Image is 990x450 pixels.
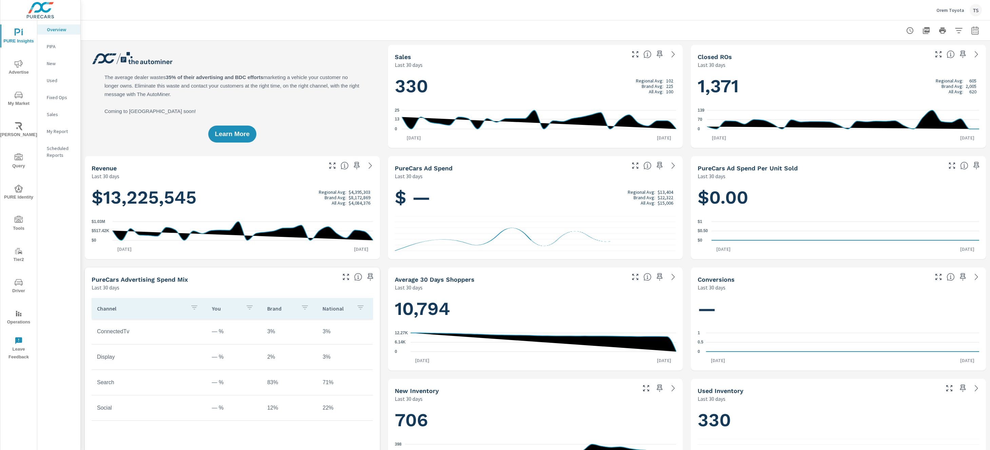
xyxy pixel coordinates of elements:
span: Learn More [215,131,250,137]
p: Last 30 days [698,61,725,69]
span: PURE Identity [2,185,35,201]
span: Query [2,153,35,170]
span: Number of Repair Orders Closed by the selected dealership group over the selected time range. [So... [947,50,955,58]
span: Save this to your personalized report [654,383,665,394]
p: [DATE] [652,134,676,141]
td: 2% [262,349,317,365]
button: Make Fullscreen [947,160,957,171]
div: New [37,58,80,69]
text: $0 [698,238,702,243]
a: See more details in report [668,271,679,282]
span: Save this to your personalized report [957,49,968,60]
p: Orem Toyota [936,7,964,13]
text: 6.14K [395,340,406,345]
p: 225 [666,83,673,89]
a: See more details in report [668,49,679,60]
button: Make Fullscreen [630,49,641,60]
h5: Sales [395,53,411,60]
span: Save this to your personalized report [957,383,968,394]
p: $13,404 [658,189,673,195]
text: $0 [92,238,96,243]
p: Last 30 days [698,172,725,180]
p: All Avg: [332,200,346,206]
button: Make Fullscreen [341,271,351,282]
p: [DATE] [349,246,373,252]
span: Total cost of media for all PureCars channels for the selected dealership group over the selected... [643,162,652,170]
p: Regional Avg: [636,78,663,83]
span: My Market [2,91,35,108]
p: Last 30 days [395,61,423,69]
text: 70 [698,117,702,122]
span: Number of vehicles sold by the dealership over the selected date range. [Source: This data is sou... [643,50,652,58]
h5: PureCars Advertising Spend Mix [92,276,188,283]
p: 605 [969,78,976,83]
p: 2,005 [966,83,976,89]
span: Save this to your personalized report [351,160,362,171]
p: [DATE] [955,246,979,252]
p: Last 30 days [92,172,119,180]
td: — % [207,374,262,391]
span: Driver [2,278,35,295]
div: My Report [37,126,80,136]
h1: 330 [395,75,676,98]
p: Regional Avg: [628,189,655,195]
td: 12% [262,399,317,416]
button: Make Fullscreen [327,160,338,171]
div: Scheduled Reports [37,143,80,160]
p: $22,322 [658,195,673,200]
p: [DATE] [955,357,979,364]
p: PIPA [47,43,75,50]
p: Brand Avg: [642,83,663,89]
p: 620 [969,89,976,94]
p: Scheduled Reports [47,145,75,158]
button: Select Date Range [968,24,982,37]
span: A rolling 30 day total of daily Shoppers on the dealership website, averaged over the selected da... [643,273,652,281]
td: — % [207,323,262,340]
h5: New Inventory [395,387,439,394]
div: Overview [37,24,80,35]
p: Used [47,77,75,84]
p: $4,395,303 [349,189,370,195]
p: [DATE] [113,246,136,252]
p: Fixed Ops [47,94,75,101]
td: 3% [317,349,372,365]
p: 102 [666,78,673,83]
button: Make Fullscreen [630,271,641,282]
p: $4,084,376 [349,200,370,206]
span: Tier2 [2,247,35,264]
td: 3% [262,323,317,340]
text: 25 [395,108,400,113]
button: Make Fullscreen [933,49,944,60]
h5: Closed ROs [698,53,732,60]
h5: Used Inventory [698,387,743,394]
text: 0 [395,349,397,354]
h1: 330 [698,409,979,432]
a: See more details in report [668,383,679,394]
p: Last 30 days [395,283,423,292]
h1: 1,371 [698,75,979,98]
p: [DATE] [955,134,979,141]
span: [PERSON_NAME] [2,122,35,139]
span: Save this to your personalized report [971,160,982,171]
p: My Report [47,128,75,135]
p: All Avg: [649,89,663,94]
p: [DATE] [402,134,426,141]
h5: Average 30 Days Shoppers [395,276,474,283]
p: Regional Avg: [936,78,963,83]
a: See more details in report [971,271,982,282]
h5: Conversions [698,276,735,283]
button: Print Report [936,24,949,37]
td: Social [92,399,207,416]
p: Last 30 days [92,283,119,292]
td: Display [92,349,207,365]
span: PURE Insights [2,29,35,45]
button: Make Fullscreen [933,271,944,282]
div: nav menu [0,20,37,364]
text: 1 [698,331,700,335]
button: "Export Report to PDF" [919,24,933,37]
span: Save this to your personalized report [654,49,665,60]
p: All Avg: [949,89,963,94]
td: 22% [317,399,372,416]
span: This table looks at how you compare to the amount of budget you spend per channel as opposed to y... [354,273,362,281]
text: 0 [698,349,700,354]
